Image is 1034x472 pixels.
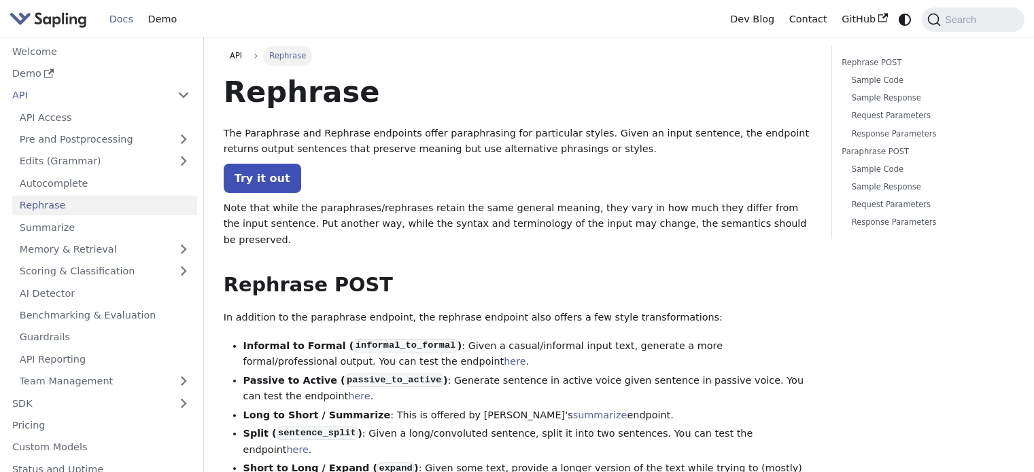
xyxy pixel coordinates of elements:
[224,273,812,297] h2: Rephrase POST
[10,10,87,29] img: Sapling.ai
[141,9,184,30] a: Demo
[230,51,242,60] span: API
[243,375,448,386] strong: Passive to Active ( )
[263,46,312,65] span: Rephrase
[170,86,197,105] button: Collapse sidebar category 'API'
[170,393,197,413] button: Expand sidebar category 'SDK'
[10,10,92,29] a: Sapling.aiSapling.ai
[12,283,197,303] a: AI Detector
[852,198,1005,211] a: Request Parameters
[842,145,1010,158] a: Paraphrase POST
[243,410,391,420] strong: Long to Short / Summarize
[345,374,443,387] code: passive_to_active
[842,56,1010,69] a: Rephrase POST
[5,41,197,61] a: Welcome
[12,196,197,215] a: Rephrase
[5,416,197,435] a: Pricing
[354,339,457,352] code: informal_to_formal
[348,391,370,401] a: here
[224,73,812,110] h1: Rephrase
[224,164,301,193] a: Try it out
[12,107,197,127] a: API Access
[12,151,197,171] a: Edits (Grammar)
[243,373,812,405] li: : Generate sentence in active voice given sentence in passive voice. You can test the endpoint .
[852,92,1005,105] a: Sample Response
[12,261,197,281] a: Scoring & Classification
[12,130,197,149] a: Pre and Postprocessing
[504,356,525,367] a: here
[852,74,1005,87] a: Sample Code
[224,310,812,326] p: In addition to the paraphrase endpoint, the rephrase endpoint also offers a few style transformat...
[922,7,1024,32] button: Search (Command+K)
[852,109,1005,122] a: Request Parameters
[941,14,984,25] span: Search
[723,9,781,30] a: Dev Blog
[102,9,141,30] a: Docs
[852,128,1005,141] a: Response Parameters
[895,10,915,29] button: Switch between dark and light mode (currently system mode)
[852,181,1005,194] a: Sample Response
[243,338,812,371] li: : Given a casual/informal input text, generate a more formal/professional output. You can test th...
[12,371,197,391] a: Team Management
[12,306,197,325] a: Benchmarking & Evaluation
[834,9,895,30] a: GitHub
[573,410,627,420] a: summarize
[5,86,170,105] a: API
[243,426,812,458] li: : Given a long/convoluted sentence, split it into two sentences. You can test the endpoint .
[5,393,170,413] a: SDK
[224,200,812,249] p: Note that while the paraphrases/rephrases retain the same general meaning, they vary in how much ...
[12,173,197,193] a: Autocomplete
[5,64,197,84] a: Demo
[12,217,197,237] a: Summarize
[12,349,197,369] a: API Reporting
[224,46,812,65] nav: Breadcrumbs
[782,9,835,30] a: Contact
[277,426,358,440] code: sentence_split
[224,126,812,158] p: The Paraphrase and Rephrase endpoints offer paraphrasing for particular styles. Given an input se...
[12,240,197,259] a: Memory & Retrieval
[852,163,1005,176] a: Sample Code
[243,407,812,424] li: : This is offered by [PERSON_NAME]'s endpoint.
[224,46,249,65] a: API
[12,327,197,347] a: Guardrails
[5,437,197,457] a: Custom Models
[243,428,362,439] strong: Split ( )
[243,340,462,351] strong: Informal to Formal ( )
[852,216,1005,229] a: Response Parameters
[286,444,308,455] a: here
